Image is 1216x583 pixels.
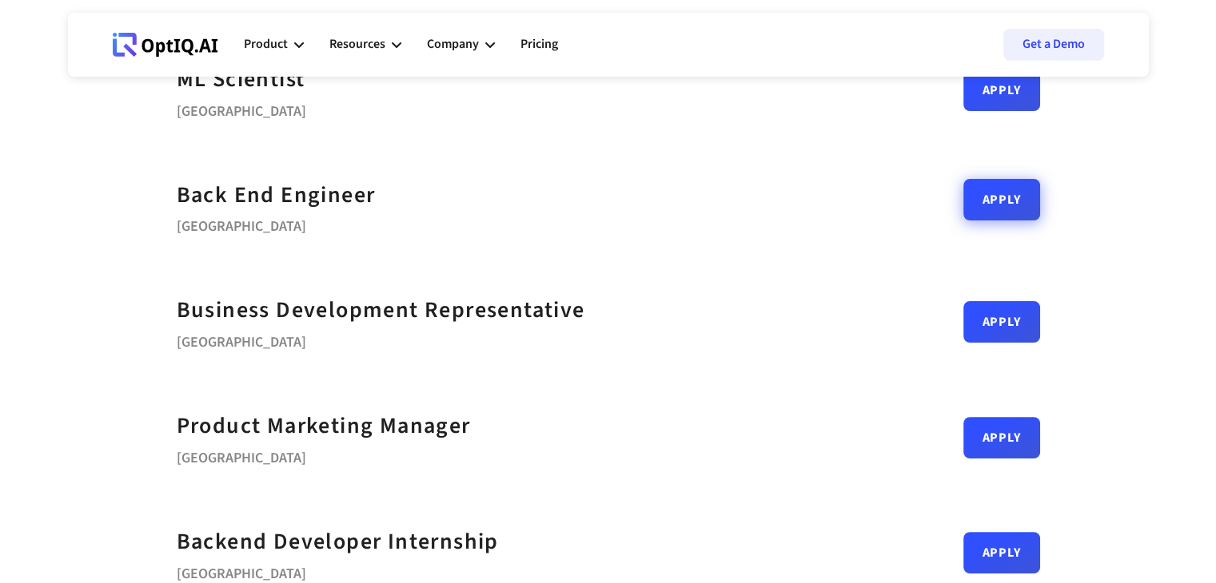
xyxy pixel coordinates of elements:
a: Backend Developer Internship [177,524,499,560]
div: [GEOGRAPHIC_DATA] [177,444,471,466]
a: Back End Engineer [177,177,376,213]
div: [GEOGRAPHIC_DATA] [177,560,499,582]
div: Resources [329,21,401,69]
a: ML Scientist [177,61,305,97]
div: [GEOGRAPHIC_DATA] [177,212,376,235]
a: Apply [963,301,1040,343]
a: Webflow Homepage [113,21,218,69]
div: Company [427,21,495,69]
a: Apply [963,417,1040,458]
div: [GEOGRAPHIC_DATA] [177,328,585,351]
strong: Backend Developer Internship [177,525,499,557]
div: Product [244,34,288,55]
a: Pricing [520,21,558,69]
div: [GEOGRAPHIC_DATA] [177,97,306,120]
a: Apply [963,69,1040,111]
div: Product [244,21,304,69]
a: Business Development Representative [177,292,585,328]
div: Company [427,34,479,55]
a: Product Marketing Manager [177,408,471,444]
div: Resources [329,34,385,55]
a: Get a Demo [1003,29,1104,61]
a: Apply [963,532,1040,573]
a: Apply [963,179,1040,220]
